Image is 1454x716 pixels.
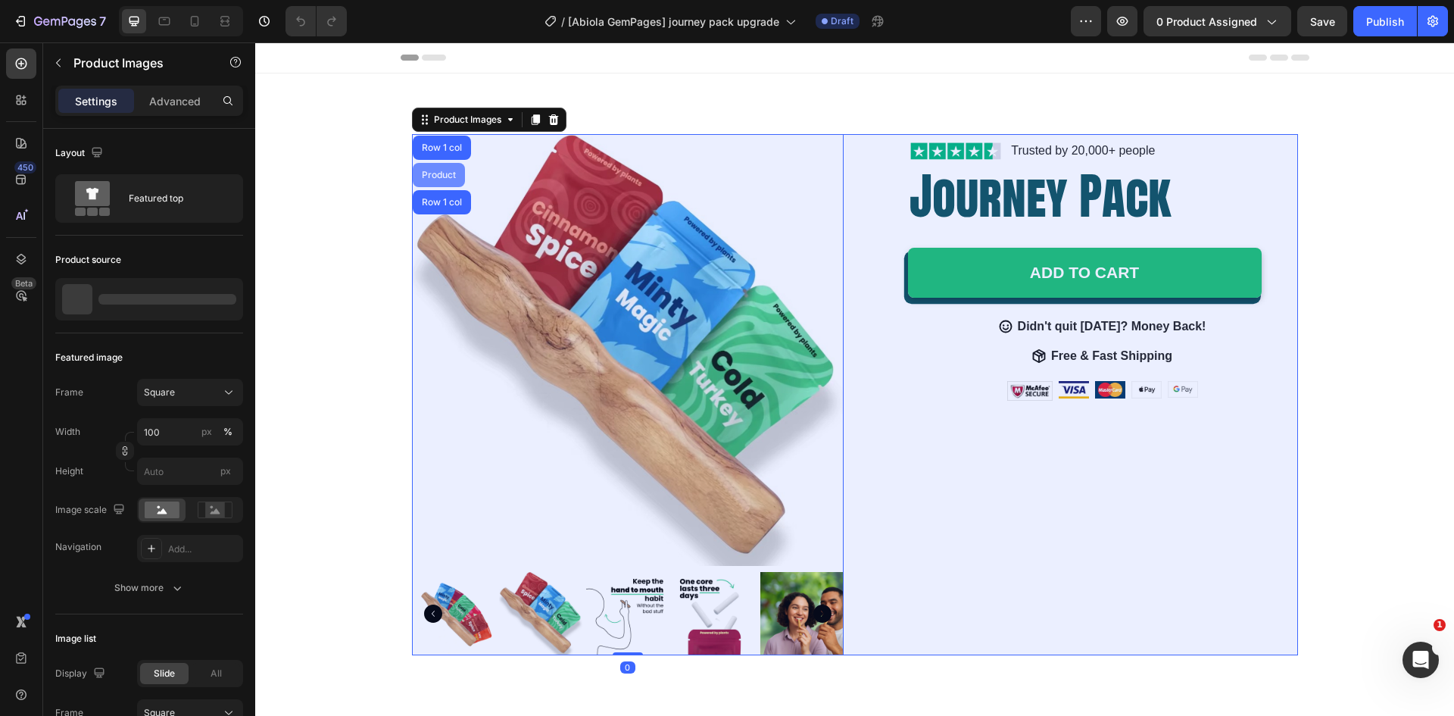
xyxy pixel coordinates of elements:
[6,6,113,36] button: 7
[285,6,347,36] div: Undo/Redo
[99,12,106,30] p: 7
[55,632,96,646] div: Image list
[14,161,36,174] div: 450
[168,542,239,556] div: Add...
[1144,6,1291,36] button: 0 product assigned
[763,275,951,293] p: Didn't quit [DATE]? Money Back!
[11,277,36,289] div: Beta
[154,667,175,680] span: Slide
[75,93,117,109] p: Settings
[164,128,204,137] div: Product
[220,465,231,477] span: px
[211,667,222,680] span: All
[137,379,243,406] button: Square
[796,305,917,323] p: Free & Fast Shipping
[1434,619,1446,631] span: 1
[73,54,202,72] p: Product Images
[55,143,106,164] div: Layout
[1310,15,1335,28] span: Save
[55,351,123,364] div: Featured image
[176,70,249,84] div: Product Images
[55,574,243,602] button: Show more
[756,98,1041,120] p: Trusted by 20,000+ people
[114,580,185,596] div: Show more
[775,216,884,245] div: ADD TO CART
[149,93,201,109] p: Advanced
[55,425,80,439] label: Width
[831,14,853,28] span: Draft
[201,425,212,439] div: px
[558,562,576,580] button: Carousel Next Arrow
[129,181,221,216] div: Featured top
[653,121,1043,187] h2: Journey Pack
[568,14,779,30] span: [Abiola GemPages] journey pack upgrade
[1297,6,1347,36] button: Save
[653,205,1006,255] button: ADD TO CART
[137,418,243,446] input: px%
[137,458,243,485] input: px
[164,101,210,110] div: Row 1 col
[365,619,380,631] div: 0
[223,425,232,439] div: %
[561,14,565,30] span: /
[55,386,83,399] label: Frame
[55,664,108,684] div: Display
[55,253,121,267] div: Product source
[55,500,128,521] div: Image scale
[164,155,210,164] div: Row 1 col
[1403,642,1439,678] iframe: Intercom live chat
[55,464,83,478] label: Height
[219,423,237,441] button: px
[55,540,101,554] div: Navigation
[144,386,175,399] span: Square
[1156,14,1257,30] span: 0 product assigned
[1353,6,1417,36] button: Publish
[1366,14,1404,30] div: Publish
[255,42,1454,716] iframe: To enrich screen reader interactions, please activate Accessibility in Grammarly extension settings
[653,98,749,120] img: gempages_561328392964670554-62e83766-9a62-4aba-9107-30b9f025e173.webp
[198,423,216,441] button: %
